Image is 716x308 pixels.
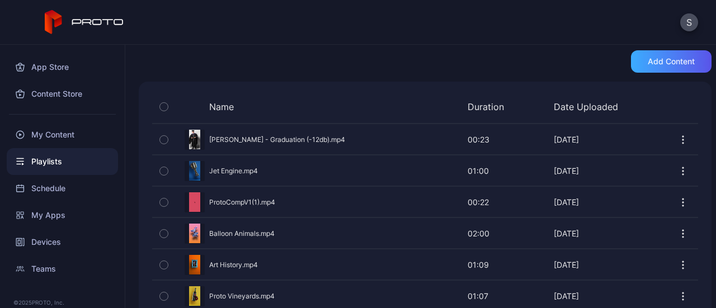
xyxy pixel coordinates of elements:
[7,255,118,282] a: Teams
[7,148,118,175] a: Playlists
[680,13,698,31] button: S
[7,121,118,148] a: My Content
[7,175,118,202] a: Schedule
[631,50,712,73] button: Add content
[648,57,695,66] div: Add content
[7,54,118,80] a: App Store
[7,80,118,107] a: Content Store
[468,101,524,112] div: Duration
[176,101,437,112] div: Name
[13,298,111,307] div: © 2025 PROTO, Inc.
[7,202,118,229] a: My Apps
[554,101,638,112] div: Date Uploaded
[7,229,118,255] a: Devices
